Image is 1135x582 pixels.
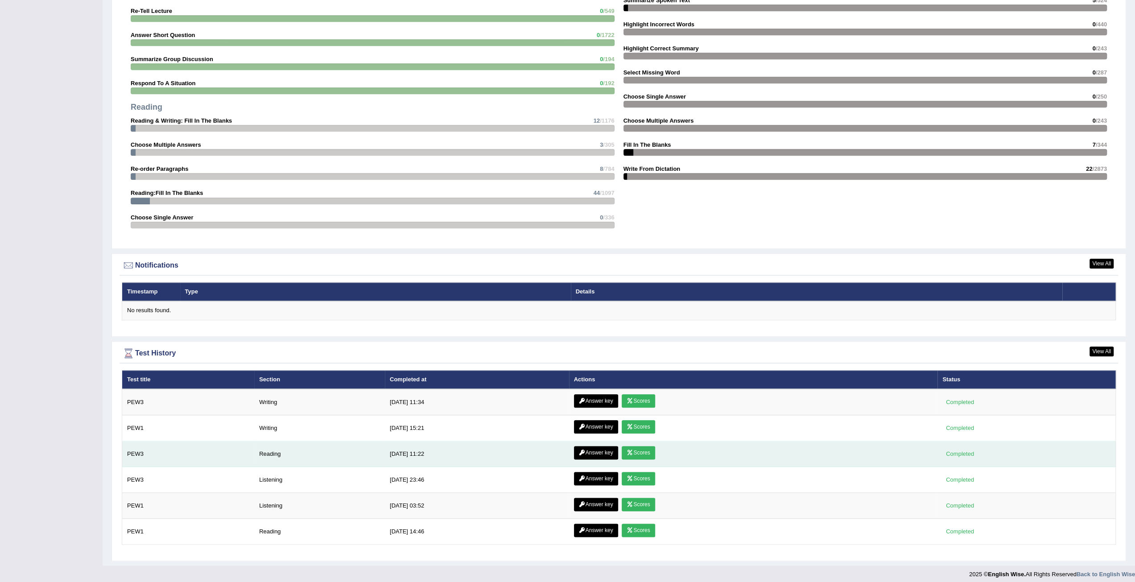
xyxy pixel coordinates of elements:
strong: Reading & Writing: Fill In The Blanks [131,117,232,124]
a: Answer key [574,498,618,511]
span: 8 [600,165,603,172]
span: 12 [593,117,599,124]
strong: Highlight Correct Summary [623,45,699,52]
strong: Summarize Group Discussion [131,56,213,62]
span: /336 [603,214,614,221]
div: Completed [942,397,977,407]
td: [DATE] 14:46 [385,519,569,545]
td: [DATE] 11:34 [385,389,569,415]
th: Timestamp [122,282,180,301]
span: 22 [1086,165,1092,172]
th: Actions [569,370,938,389]
div: Test History [122,347,1116,360]
th: Section [254,370,385,389]
div: Completed [942,449,977,458]
strong: Reading:Fill In The Blanks [131,190,203,196]
div: No results found. [127,306,1110,315]
th: Status [937,370,1115,389]
div: Completed [942,423,977,433]
strong: Write From Dictation [623,165,681,172]
div: Completed [942,475,977,484]
th: Type [180,282,571,301]
div: Completed [942,527,977,536]
span: /344 [1096,141,1107,148]
div: Completed [942,501,977,510]
span: 3 [600,141,603,148]
td: PEW3 [122,389,255,415]
strong: Highlight Incorrect Words [623,21,694,28]
span: 7 [1092,141,1095,148]
strong: Re-Tell Lecture [131,8,172,14]
td: [DATE] 23:46 [385,467,569,493]
span: 0 [600,80,603,87]
a: Scores [622,472,655,485]
th: Details [571,282,1062,301]
strong: Re-order Paragraphs [131,165,188,172]
a: Scores [622,524,655,537]
td: PEW3 [122,441,255,467]
a: Back to English Wise [1077,571,1135,578]
a: Answer key [574,524,618,537]
span: /1176 [600,117,615,124]
td: Writing [254,415,385,441]
a: Scores [622,498,655,511]
span: 0 [600,56,603,62]
strong: Respond To A Situation [131,80,195,87]
a: View All [1090,347,1114,356]
td: PEW1 [122,415,255,441]
span: /194 [603,56,614,62]
span: /243 [1096,45,1107,52]
span: /305 [603,141,614,148]
a: Scores [622,420,655,433]
span: /2873 [1092,165,1107,172]
td: Reading [254,441,385,467]
span: 0 [1092,45,1095,52]
th: Completed at [385,370,569,389]
div: Notifications [122,259,1116,272]
td: [DATE] 15:21 [385,415,569,441]
td: Reading [254,519,385,545]
span: 0 [1092,21,1095,28]
a: Answer key [574,446,618,459]
span: /1722 [600,32,615,38]
strong: English Wise. [988,571,1025,578]
td: Listening [254,467,385,493]
th: Test title [122,370,255,389]
span: /440 [1096,21,1107,28]
span: 0 [1092,117,1095,124]
span: /250 [1096,93,1107,100]
td: PEW1 [122,519,255,545]
strong: Fill In The Blanks [623,141,671,148]
a: View All [1090,259,1114,268]
span: /1097 [600,190,615,196]
a: Answer key [574,394,618,408]
div: 2025 © All Rights Reserved [969,565,1135,578]
td: Writing [254,389,385,415]
strong: Answer Short Question [131,32,195,38]
span: /287 [1096,69,1107,76]
span: 0 [597,32,600,38]
td: PEW3 [122,467,255,493]
td: Listening [254,493,385,519]
strong: Choose Multiple Answers [623,117,694,124]
span: /549 [603,8,614,14]
span: 0 [1092,69,1095,76]
strong: Select Missing Word [623,69,680,76]
strong: Choose Multiple Answers [131,141,201,148]
td: [DATE] 11:22 [385,441,569,467]
a: Scores [622,446,655,459]
a: Scores [622,394,655,408]
span: /243 [1096,117,1107,124]
span: 0 [1092,93,1095,100]
a: Answer key [574,420,618,433]
strong: Reading [131,103,162,111]
span: 0 [600,8,603,14]
span: 0 [600,214,603,221]
strong: Choose Single Answer [623,93,686,100]
td: [DATE] 03:52 [385,493,569,519]
span: 44 [593,190,599,196]
a: Answer key [574,472,618,485]
td: PEW1 [122,493,255,519]
span: /192 [603,80,614,87]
